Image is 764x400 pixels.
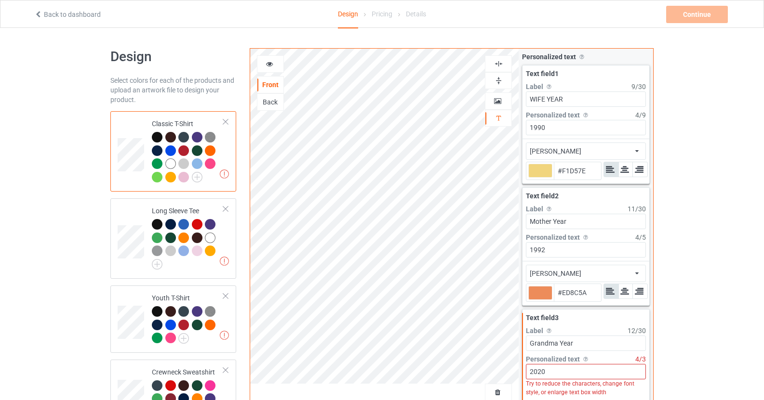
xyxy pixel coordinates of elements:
[494,114,503,123] img: svg%3E%0A
[257,97,283,107] div: Back
[220,169,229,179] img: exclamation icon
[192,172,202,182] img: svg+xml;base64,PD94bWwgdmVyc2lvbj0iMS4wIiBlbmNvZGluZz0iVVRGLTgiPz4KPHN2ZyB3aWR0aD0iMjJweCIgaGVpZ2...
[110,76,236,104] div: Select colors for each of the products and upload an artwork file to design your product.
[526,335,646,351] input: Your label
[110,198,236,279] div: Long Sleeve Tee
[526,214,646,229] input: Your label
[494,59,503,68] img: svg%3E%0A
[110,48,236,65] h1: Design
[220,257,229,266] img: exclamation icon
[526,355,580,363] span: Personalized text
[628,204,646,214] div: 11 / 30
[526,233,580,241] span: Personalized text
[526,111,580,119] span: Personalized text
[635,232,646,242] div: 4 / 5
[178,333,189,344] img: svg+xml;base64,PD94bWwgdmVyc2lvbj0iMS4wIiBlbmNvZGluZz0iVVRGLTgiPz4KPHN2ZyB3aWR0aD0iMjJweCIgaGVpZ2...
[526,191,646,201] div: Text field 2
[635,354,646,364] div: 4 / 3
[578,53,586,61] img: svg%3E%0A
[257,80,283,90] div: Front
[635,110,646,120] div: 4 / 9
[372,0,392,27] div: Pricing
[406,0,426,27] div: Details
[526,83,543,90] span: Label
[628,326,646,335] div: 12 / 30
[205,132,215,142] img: heather_texture.png
[110,111,236,192] div: Classic T-Shirt
[530,269,581,278] div: [PERSON_NAME]
[530,146,581,156] div: [PERSON_NAME]
[582,111,590,119] img: svg%3E%0A
[526,91,646,107] input: Your label
[545,83,553,90] img: svg%3E%0A
[545,327,553,335] img: svg%3E%0A
[526,379,646,397] div: Try to reduce the characters, change font style, or enlarge text box width
[220,331,229,340] img: exclamation icon
[526,69,646,78] div: Text field 1
[522,53,576,61] span: Personalized text
[526,120,646,135] input: Your text
[631,82,646,91] div: 9 / 30
[494,76,503,85] img: svg%3E%0A
[110,285,236,353] div: Youth T-Shirt
[338,0,358,28] div: Design
[205,306,215,317] img: heather_texture.png
[582,355,590,363] img: svg%3E%0A
[526,364,646,379] input: Your text
[526,242,646,258] input: Your text
[34,11,101,18] a: Back to dashboard
[152,119,224,181] div: Classic T-Shirt
[526,205,543,213] span: Label
[152,206,224,266] div: Long Sleeve Tee
[152,259,162,270] img: svg+xml;base64,PD94bWwgdmVyc2lvbj0iMS4wIiBlbmNvZGluZz0iVVRGLTgiPz4KPHN2ZyB3aWR0aD0iMjJweCIgaGVpZ2...
[152,293,224,343] div: Youth T-Shirt
[526,313,646,323] div: Text field 3
[526,327,543,335] span: Label
[582,233,590,241] img: svg%3E%0A
[545,205,553,213] img: svg%3E%0A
